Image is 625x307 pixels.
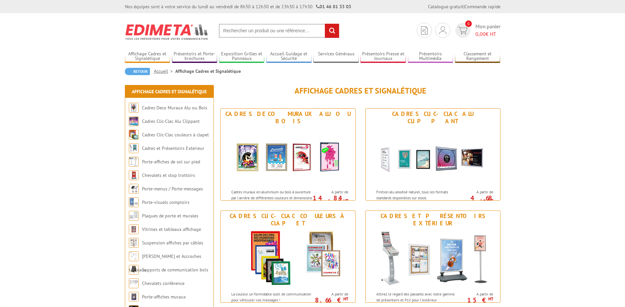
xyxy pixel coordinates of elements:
[376,189,458,200] p: Finition alu anodisé naturel, tous les formats standards disponibles sur stock.
[175,68,241,74] li: Affichage Cadres et Signalétique
[475,30,500,38] span: € HT
[454,23,500,38] a: devis rapide 0 Mon panier 0,00€ HT
[227,126,349,186] img: Cadres Deco Muraux Alu ou Bois
[408,51,453,62] a: Présentoirs Multimédia
[455,51,500,62] a: Classement et Rangement
[172,51,217,62] a: Présentoirs et Porte-brochures
[316,4,351,10] strong: 01 46 81 33 03
[142,159,200,165] a: Porte-affiches de sol sur pied
[488,198,493,204] sup: HT
[129,184,139,194] img: Porte-menus / Porte-messages
[129,238,139,248] img: Suspension affiches par câbles
[365,108,500,201] a: Cadres Clic-Clac Alu Clippant Cadres Clic-Clac Alu Clippant Finition alu anodisé naturel, tous le...
[227,229,349,288] img: Cadres Clic-Clac couleurs à clapet
[142,186,203,192] a: Porte-menus / Porte-messages
[488,296,493,302] sup: HT
[376,291,458,302] p: Attirez le regard des passants avec notre gamme de présentoirs et PLV pour l'extérieur
[220,108,355,201] a: Cadres Deco Muraux Alu ou Bois Cadres Deco Muraux Alu ou Bois Cadres muraux en aluminium ou bois ...
[372,126,494,186] img: Cadres Clic-Clac Alu Clippant
[220,87,500,95] h1: Affichage Cadres et Signalétique
[367,110,498,125] div: Cadres Clic-Clac Alu Clippant
[315,189,348,195] span: A partir de
[125,20,209,44] img: Edimeta
[313,51,359,62] a: Services Généraux
[475,23,500,38] span: Mon panier
[372,229,494,288] img: Cadres et Présentoirs Extérieur
[460,189,493,195] span: A partir de
[125,68,150,75] a: Retour
[129,143,139,153] img: Cadres et Présentoirs Extérieur
[129,253,201,273] a: [PERSON_NAME] et Accroches tableaux
[129,251,139,261] img: Cimaises et Accroches tableaux
[129,292,139,302] img: Porte-affiches muraux
[219,24,339,38] input: Rechercher un produit ou une référence...
[465,4,500,10] a: Commande rapide
[325,24,339,38] input: rechercher
[142,172,195,178] a: Chevalets et stop trottoirs
[142,294,186,300] a: Porte-affiches muraux
[220,210,355,303] a: Cadres Clic-Clac couleurs à clapet Cadres Clic-Clac couleurs à clapet La couleur un formidable ou...
[142,105,207,111] a: Cadres Deco Muraux Alu ou Bois
[231,291,313,302] p: La couleur un formidable outil de communication pour véhiculer vos messages !
[142,132,209,138] a: Cadres Clic-Clac couleurs à clapet
[142,280,185,286] a: Chevalets conférence
[421,26,428,35] img: devis rapide
[458,27,468,34] img: devis rapide
[125,51,170,62] a: Affichage Cadres et Signalétique
[129,103,139,113] img: Cadres Deco Muraux Alu ou Bois
[439,26,446,34] img: devis rapide
[222,110,354,125] div: Cadres Deco Muraux Alu ou Bois
[129,130,139,140] img: Cadres Clic-Clac couleurs à clapet
[456,196,493,204] p: 4.68 €
[343,198,348,204] sup: HT
[142,267,208,273] a: Supports de communication bois
[142,213,198,219] a: Plaques de porte et murales
[129,170,139,180] img: Chevalets et stop trottoirs
[456,298,493,302] p: 15 €
[311,196,348,204] p: 14.84 €
[219,51,265,62] a: Exposition Grilles et Panneaux
[129,278,139,288] img: Chevalets conférence
[231,189,313,212] p: Cadres muraux en aluminium ou bois à ouverture par l'arrière de différentes couleurs et dimension...
[125,3,351,10] div: Nos équipes sont à votre service du lundi au vendredi de 8h30 à 12h30 et de 13h30 à 17h30
[475,31,486,37] span: 0,00
[129,157,139,167] img: Porte-affiches de sol sur pied
[129,116,139,126] img: Cadres Clic-Clac Alu Clippant
[343,296,348,302] sup: HT
[465,20,472,27] span: 0
[365,210,500,303] a: Cadres et Présentoirs Extérieur Cadres et Présentoirs Extérieur Attirez le regard des passants av...
[142,240,203,246] a: Suspension affiches par câbles
[129,197,139,207] img: Porte-visuels comptoirs
[129,224,139,234] img: Vitrines et tableaux affichage
[222,212,354,227] div: Cadres Clic-Clac couleurs à clapet
[142,199,189,205] a: Porte-visuels comptoirs
[129,211,139,221] img: Plaques de porte et murales
[142,226,201,232] a: Vitrines et tableaux affichage
[142,145,204,151] a: Cadres et Présentoirs Extérieur
[367,212,498,227] div: Cadres et Présentoirs Extérieur
[154,68,175,74] a: Accueil
[360,51,406,62] a: Présentoirs Presse et Journaux
[132,89,207,95] a: Affichage Cadres et Signalétique
[460,292,493,297] span: A partir de
[428,3,500,10] div: |
[311,298,348,302] p: 8.66 €
[266,51,312,62] a: Accueil Guidage et Sécurité
[315,292,348,297] span: A partir de
[142,118,200,124] a: Cadres Clic-Clac Alu Clippant
[428,4,464,10] a: Catalogue gratuit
